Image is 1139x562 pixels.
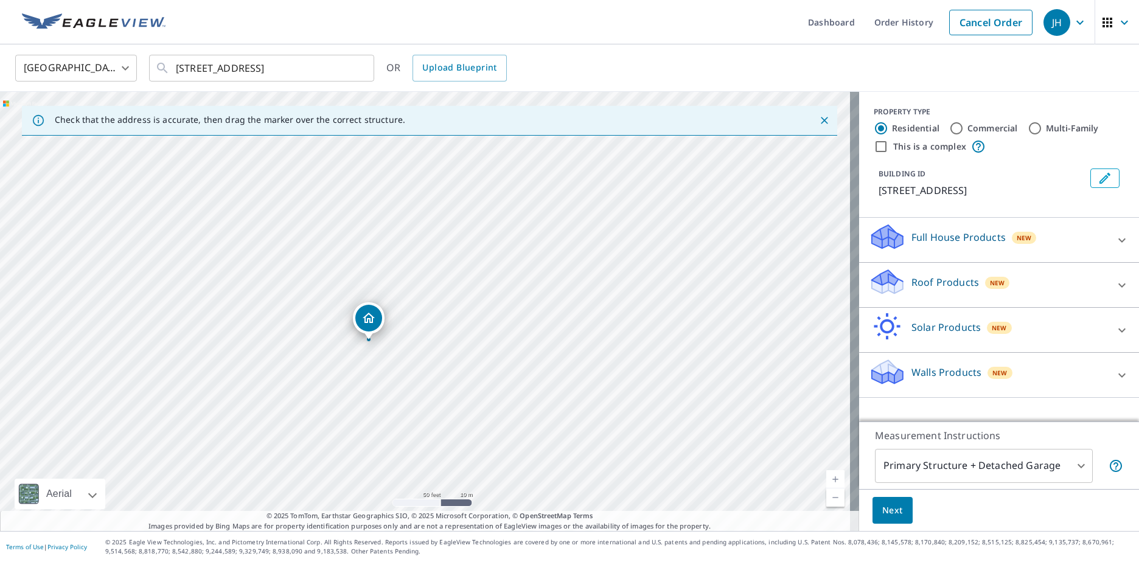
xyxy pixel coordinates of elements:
[826,470,845,488] a: Current Level 19, Zoom In
[875,428,1123,443] p: Measurement Instructions
[869,313,1129,347] div: Solar ProductsNew
[826,488,845,507] a: Current Level 19, Zoom Out
[992,368,1008,378] span: New
[47,543,87,551] a: Privacy Policy
[879,168,925,179] p: BUILDING ID
[1090,168,1120,188] button: Edit building 1
[386,55,507,82] div: OR
[353,302,385,340] div: Dropped pin, building 1, Residential property, 42 Government Way Bonners Ferry, ID 83805
[573,511,593,520] a: Terms
[990,278,1005,288] span: New
[892,122,939,134] label: Residential
[893,140,966,153] label: This is a complex
[875,449,1093,483] div: Primary Structure + Detached Garage
[967,122,1018,134] label: Commercial
[817,113,832,128] button: Close
[911,365,981,380] p: Walls Products
[6,543,44,551] a: Terms of Use
[6,543,87,550] p: |
[882,503,903,518] span: Next
[949,10,1033,35] a: Cancel Order
[869,358,1129,392] div: Walls ProductsNew
[911,275,979,290] p: Roof Products
[869,268,1129,302] div: Roof ProductsNew
[879,183,1085,198] p: [STREET_ADDRESS]
[413,55,506,82] a: Upload Blueprint
[1017,233,1032,243] span: New
[15,479,105,509] div: Aerial
[869,223,1129,257] div: Full House ProductsNew
[874,106,1124,117] div: PROPERTY TYPE
[1109,459,1123,473] span: Your report will include the primary structure and a detached garage if one exists.
[266,511,593,521] span: © 2025 TomTom, Earthstar Geographics SIO, © 2025 Microsoft Corporation, ©
[911,320,981,335] p: Solar Products
[55,114,405,125] p: Check that the address is accurate, then drag the marker over the correct structure.
[22,13,165,32] img: EV Logo
[176,51,349,85] input: Search by address or latitude-longitude
[873,497,913,524] button: Next
[911,230,1006,245] p: Full House Products
[15,51,137,85] div: [GEOGRAPHIC_DATA]
[105,538,1133,556] p: © 2025 Eagle View Technologies, Inc. and Pictometry International Corp. All Rights Reserved. Repo...
[1043,9,1070,36] div: JH
[992,323,1007,333] span: New
[1046,122,1099,134] label: Multi-Family
[43,479,75,509] div: Aerial
[520,511,571,520] a: OpenStreetMap
[422,60,496,75] span: Upload Blueprint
